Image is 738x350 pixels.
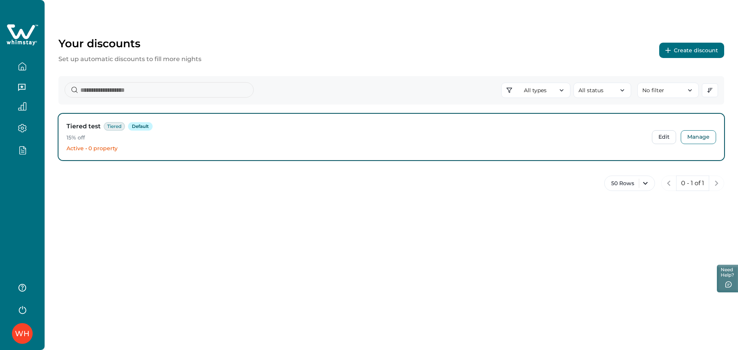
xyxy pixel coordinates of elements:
[661,176,676,191] button: previous page
[659,43,724,58] button: Create discount
[15,324,30,343] div: Whimstay Host
[66,122,101,131] h3: Tiered test
[709,176,724,191] button: next page
[604,176,655,191] button: 50 Rows
[681,130,716,144] button: Manage
[676,176,709,191] button: 0 - 1 of 1
[128,122,153,131] span: Default
[58,37,201,50] p: Your discounts
[66,145,646,153] p: Active • 0 property
[681,179,704,187] p: 0 - 1 of 1
[652,130,676,144] button: Edit
[104,122,125,131] span: Tiered
[66,134,646,142] p: 15% off
[58,55,201,64] p: Set up automatic discounts to fill more nights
